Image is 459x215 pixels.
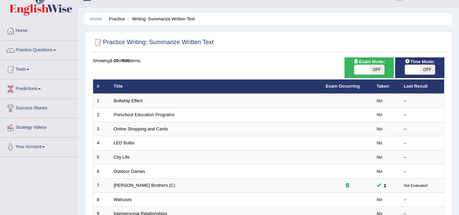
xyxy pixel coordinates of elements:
div: – [404,197,441,203]
td: 6 [93,164,110,179]
h2: Practice Writing: Summarize Written Text [93,37,214,48]
a: Online Shopping and Cards [114,126,168,131]
a: Bullwhip Effect [114,98,143,103]
th: Title [110,79,322,94]
a: Practice Questions [0,41,78,58]
span: Time Mode: [402,58,438,65]
a: Walruses [114,197,132,202]
td: 7 [93,179,110,193]
a: Tests [0,60,78,77]
em: No [377,197,383,202]
span: You can still take this question [381,182,389,189]
a: Predictions [0,79,78,96]
span: Exam Mode: [351,58,387,65]
div: Exam occurring question [326,182,369,189]
em: No [377,169,383,174]
span: OFF [420,65,435,74]
a: Home [90,16,102,21]
a: Preschool Education Programs [114,112,175,117]
td: 8 [93,193,110,207]
a: [PERSON_NAME] Brothers (C) [114,183,175,188]
td: 2 [93,108,110,122]
small: Not Evaluated [404,183,427,187]
em: No [377,112,383,117]
div: – [404,168,441,175]
b: 1-20 [110,58,119,63]
td: 4 [93,136,110,150]
li: Writing: Summarize Written Text [126,16,195,22]
em: No [377,98,383,103]
a: Exam Occurring [326,84,360,89]
a: Success Stories [0,99,78,116]
th: Taken [373,79,400,94]
a: City Life [114,155,130,160]
th: Last Result [400,79,444,94]
div: – [404,112,441,118]
td: 5 [93,150,110,165]
div: Show exams occurring in exams [345,57,394,78]
a: Outdoor Games [114,169,145,174]
a: Your Account [0,138,78,155]
div: Showing of items. [93,57,444,64]
a: Strategy Videos [0,118,78,135]
div: – [404,98,441,104]
div: – [404,140,441,146]
span: OFF [369,65,384,74]
th: # [93,79,110,94]
div: – [404,154,441,161]
em: No [377,140,383,145]
em: No [377,155,383,160]
a: LED Bulbs [114,140,135,145]
td: 3 [93,122,110,136]
div: – [404,126,441,132]
em: No [377,126,383,131]
td: 1 [93,94,110,108]
a: Home [0,21,78,38]
li: Practice [103,16,125,22]
b: 606 [122,58,130,63]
